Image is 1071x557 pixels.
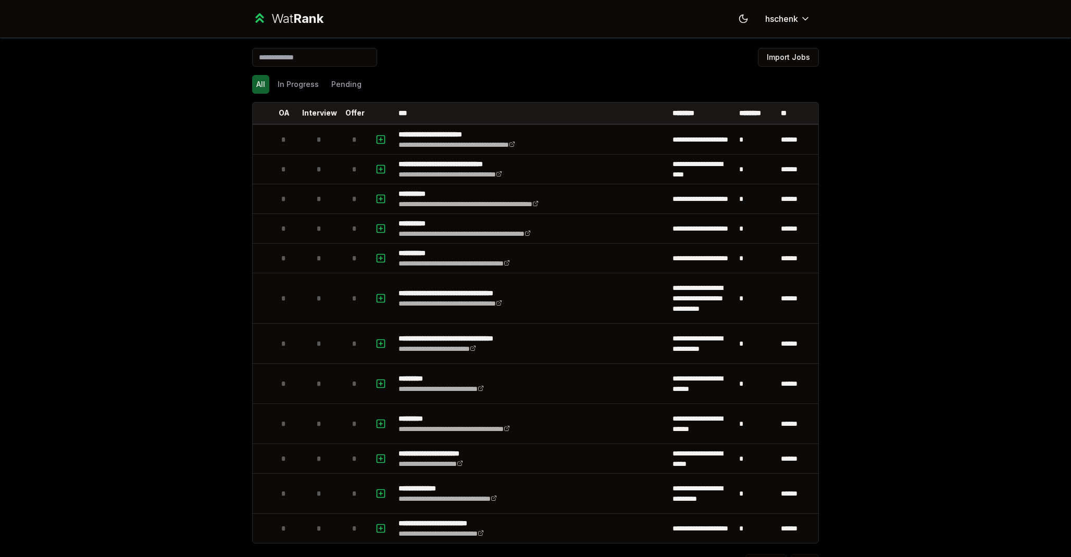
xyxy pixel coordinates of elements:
[252,10,323,27] a: WatRank
[273,75,323,94] button: In Progress
[345,108,365,118] p: Offer
[302,108,337,118] p: Interview
[758,48,819,67] button: Import Jobs
[271,10,323,27] div: Wat
[252,75,269,94] button: All
[327,75,366,94] button: Pending
[293,11,323,26] span: Rank
[279,108,290,118] p: OA
[757,9,819,28] button: hschenk
[765,12,798,25] span: hschenk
